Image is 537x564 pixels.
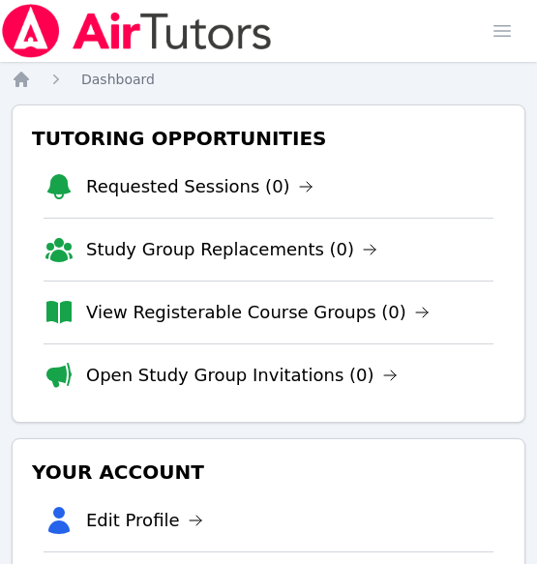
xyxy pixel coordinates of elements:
[86,236,377,263] a: Study Group Replacements (0)
[28,455,509,490] h3: Your Account
[81,70,155,89] a: Dashboard
[12,70,525,89] nav: Breadcrumb
[28,121,509,156] h3: Tutoring Opportunities
[86,173,313,200] a: Requested Sessions (0)
[81,72,155,87] span: Dashboard
[86,299,430,326] a: View Registerable Course Groups (0)
[86,362,398,389] a: Open Study Group Invitations (0)
[86,507,203,534] a: Edit Profile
